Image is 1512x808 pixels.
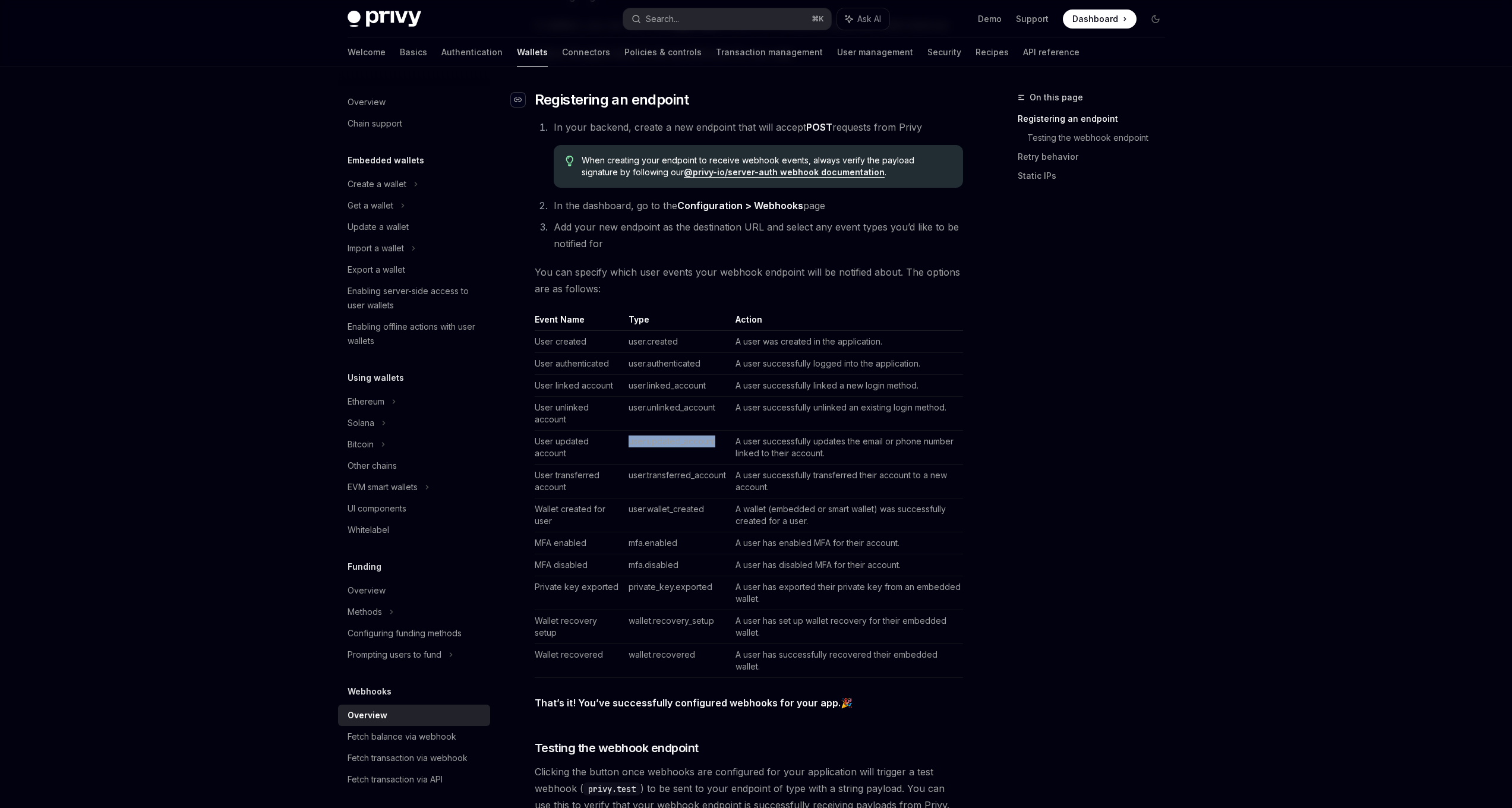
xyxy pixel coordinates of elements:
[517,38,548,67] a: Wallets
[338,705,490,726] a: Overview
[624,375,731,397] td: user.linked_account
[624,554,731,576] td: mfa.disabled
[535,697,841,709] strong: That’s it! You’ve successfully configured webhooks for your app.
[566,156,574,166] svg: Tip
[338,316,490,352] a: Enabling offline actions with user wallets
[1018,147,1175,166] a: Retry behavior
[348,38,386,67] a: Welcome
[348,501,406,516] div: UI components
[348,11,421,27] img: dark logo
[348,459,397,473] div: Other chains
[348,241,404,255] div: Import a wallet
[535,431,624,465] td: User updated account
[731,375,963,397] td: A user successfully linked a new login method.
[624,397,731,431] td: user.unlinked_account
[348,605,382,619] div: Methods
[1018,166,1175,185] a: Static IPs
[348,153,424,168] h5: Embedded wallets
[554,221,959,250] span: Add your new endpoint as the destination URL and select any event types you’d like to be notified...
[554,121,922,133] span: In your backend, create a new endpoint that will accept requests from Privy
[731,610,963,644] td: A user has set up wallet recovery for their embedded wallet.
[731,431,963,465] td: A user successfully updates the email or phone number linked to their account.
[535,576,624,610] td: Private key exported
[624,465,731,498] td: user.transferred_account
[338,91,490,113] a: Overview
[624,431,731,465] td: user.updated_account
[348,626,462,640] div: Configuring funding methods
[731,554,963,576] td: A user has disabled MFA for their account.
[338,498,490,519] a: UI components
[535,314,624,331] th: Event Name
[562,38,610,67] a: Connectors
[535,554,624,576] td: MFA disabled
[441,38,503,67] a: Authentication
[348,284,483,313] div: Enabling server-side access to user wallets
[511,90,535,109] a: Navigate to header
[338,623,490,644] a: Configuring funding methods
[731,353,963,375] td: A user successfully logged into the application.
[535,740,699,756] span: Testing the webhook endpoint
[535,375,624,397] td: User linked account
[837,38,913,67] a: User management
[624,331,731,353] td: user.created
[624,498,731,532] td: user.wallet_created
[348,560,381,574] h5: Funding
[348,480,418,494] div: EVM smart wallets
[535,353,624,375] td: User authenticated
[1063,10,1137,29] a: Dashboard
[623,8,831,30] button: Search...⌘K
[348,177,406,191] div: Create a wallet
[1023,38,1079,67] a: API reference
[554,200,825,212] span: In the dashboard, go to the page
[624,576,731,610] td: private_key.exported
[535,610,624,644] td: Wallet recovery setup
[1016,13,1049,25] a: Support
[338,580,490,601] a: Overview
[348,394,384,409] div: Ethereum
[348,583,386,598] div: Overview
[1030,90,1083,105] span: On this page
[348,437,374,452] div: Bitcoin
[624,38,702,67] a: Policies & controls
[812,14,824,24] span: ⌘ K
[731,314,963,331] th: Action
[400,38,427,67] a: Basics
[348,772,443,787] div: Fetch transaction via API
[731,576,963,610] td: A user has exported their private key from an embedded wallet.
[348,684,392,699] h5: Webhooks
[624,532,731,554] td: mfa.enabled
[348,198,393,213] div: Get a wallet
[731,532,963,554] td: A user has enabled MFA for their account.
[978,13,1002,25] a: Demo
[535,695,963,711] span: 🎉
[716,38,823,67] a: Transaction management
[338,769,490,790] a: Fetch transaction via API
[338,216,490,238] a: Update a wallet
[837,8,889,30] button: Ask AI
[677,200,803,212] strong: Configuration > Webhooks
[535,532,624,554] td: MFA enabled
[624,314,731,331] th: Type
[348,95,386,109] div: Overview
[348,371,404,385] h5: Using wallets
[582,154,951,178] span: When creating your endpoint to receive webhook events, always verify the payload signature by fol...
[1027,128,1175,147] a: Testing the webhook endpoint
[348,220,409,234] div: Update a wallet
[731,397,963,431] td: A user successfully unlinked an existing login method.
[731,644,963,678] td: A user has successfully recovered their embedded wallet.
[348,263,405,277] div: Export a wallet
[535,264,963,297] span: You can specify which user events your webhook endpoint will be notified about. The options are a...
[731,498,963,532] td: A wallet (embedded or smart wallet) was successfully created for a user.
[348,523,389,537] div: Whitelabel
[976,38,1009,67] a: Recipes
[684,167,885,178] a: @privy-io/server-auth webhook documentation
[338,113,490,134] a: Chain support
[857,13,881,25] span: Ask AI
[535,644,624,678] td: Wallet recovered
[348,416,374,430] div: Solana
[348,730,456,744] div: Fetch balance via webhook
[348,648,441,662] div: Prompting users to fund
[348,751,468,765] div: Fetch transaction via webhook
[338,747,490,769] a: Fetch transaction via webhook
[927,38,961,67] a: Security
